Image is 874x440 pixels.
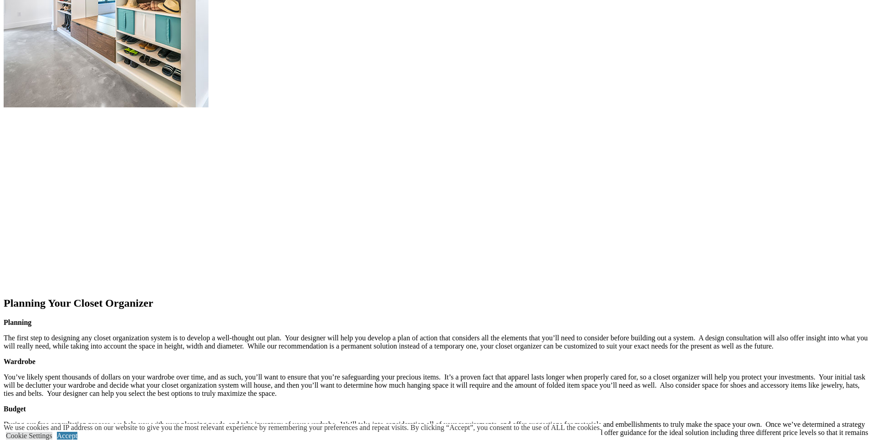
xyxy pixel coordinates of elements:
p: The first step to designing any closet organization system is to develop a well-thought out plan.... [4,334,870,350]
a: Cookie Settings [6,432,52,440]
div: We use cookies and IP address on our website to give you the most relevant experience by remember... [4,424,601,432]
p: You’ve likely spent thousands of dollars on your wardrobe over time, and as such, you’ll want to ... [4,373,870,398]
a: Accept [57,432,77,440]
strong: Planning [4,319,31,326]
h2: Planning Your Closet Organizer [4,297,870,309]
strong: Budget [4,405,26,413]
strong: Wardrobe [4,358,36,365]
